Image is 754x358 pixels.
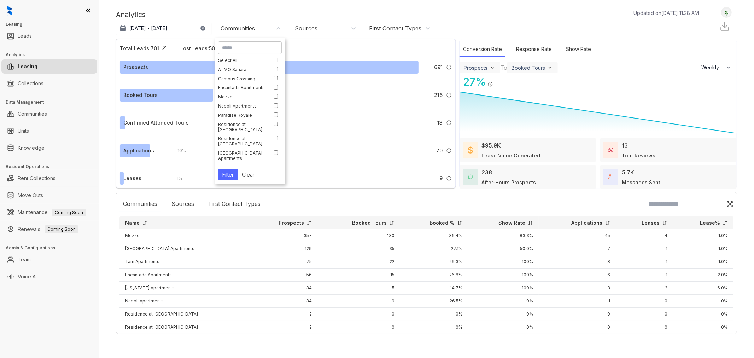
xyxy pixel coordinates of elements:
td: 1 [539,295,616,308]
div: Paradise Royale [218,112,266,118]
li: Knowledge [1,141,97,155]
div: $95.9K [481,141,501,150]
img: Info [487,81,493,87]
td: 5 [317,282,400,295]
td: 100% [468,268,539,282]
td: 34 [249,282,317,295]
div: Leases [123,174,141,182]
td: 45 [539,229,616,242]
img: sorting [457,220,462,226]
div: ATMO Sahara [218,67,266,72]
h3: Admin & Configurations [6,245,99,251]
a: Leasing [18,59,37,74]
span: 9 [439,174,443,182]
div: 10 % [171,147,186,155]
a: Team [18,253,31,267]
a: Units [18,124,29,138]
h3: Leasing [6,21,99,28]
div: [GEOGRAPHIC_DATA] Apartments [218,150,266,161]
img: TourReviews [608,148,613,152]
img: Info [446,148,452,154]
div: Sources [295,24,317,32]
img: Info [446,175,452,181]
td: 35 [317,242,400,255]
button: Weekly [697,61,737,74]
p: Updated on [DATE] 11:28 AM [633,9,699,17]
td: 0 [616,334,673,347]
img: Click Icon [159,43,170,53]
td: 1 [249,334,317,347]
span: Coming Soon [52,209,86,216]
td: 100% [468,282,539,295]
div: 2 % [208,119,222,127]
li: Rent Collections [1,171,97,185]
img: SearchIcon [712,201,718,207]
td: 0% [673,334,733,347]
div: Prospects [464,65,487,71]
td: Paradise Royale [119,334,249,347]
td: 0% [673,295,733,308]
td: 357 [249,229,317,242]
div: Tam Apartments [218,165,266,170]
p: Analytics [116,9,146,20]
td: 2.0% [673,268,733,282]
h3: Data Management [6,99,99,105]
img: logo [7,6,12,16]
img: UserAvatar [721,9,731,16]
td: [US_STATE] Apartments [119,282,249,295]
td: 0 [539,308,616,321]
img: sorting [528,220,533,226]
td: 0 [616,308,673,321]
div: Response Rate [513,42,555,57]
img: Click Icon [493,75,504,86]
span: Coming Soon [45,225,78,233]
div: Campus Crossing [218,76,266,81]
td: Residence at [GEOGRAPHIC_DATA] [119,308,249,321]
td: 8 [539,255,616,268]
div: Booked Tours [512,65,545,71]
li: Move Outs [1,188,97,202]
p: Booked Tours [352,219,387,226]
span: 70 [436,147,443,155]
td: 26.8% [400,268,468,282]
div: Prospects [123,63,148,71]
a: Communities [18,107,47,121]
p: [DATE] - [DATE] [129,25,168,32]
td: 4 [616,229,673,242]
td: 1 [616,255,673,268]
td: 0 [539,334,616,347]
div: Total Leads: 701 [120,45,159,52]
td: 15 [317,268,400,282]
div: Encantada Apartments [218,85,266,90]
li: Maintenance [1,205,97,219]
div: Conversion Rate [460,42,505,57]
td: 56 [249,268,317,282]
td: 29.3% [400,255,468,268]
img: sorting [306,220,312,226]
p: Prospects [279,219,304,226]
img: Download [719,21,730,32]
li: Leads [1,29,97,43]
td: 0 [539,321,616,334]
li: Renewals [1,222,97,236]
a: RenewalsComing Soon [18,222,78,236]
td: 0% [400,334,468,347]
button: Clear [238,169,259,180]
li: Collections [1,76,97,91]
td: 2 [249,321,317,334]
div: Confirmed Attended Tours [123,119,189,127]
img: sorting [723,220,728,226]
p: Name [125,219,140,226]
img: LeaseValue [468,146,473,154]
div: Messages Sent [622,179,660,186]
div: Tour Reviews [622,152,655,159]
a: Collections [18,76,43,91]
li: Voice AI [1,270,97,284]
p: Leases [642,219,660,226]
a: Knowledge [18,141,45,155]
li: Leasing [1,59,97,74]
td: 7 [539,242,616,255]
div: After-Hours Prospects [481,179,536,186]
p: Booked % [429,219,455,226]
td: Encantada Apartments [119,268,249,282]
